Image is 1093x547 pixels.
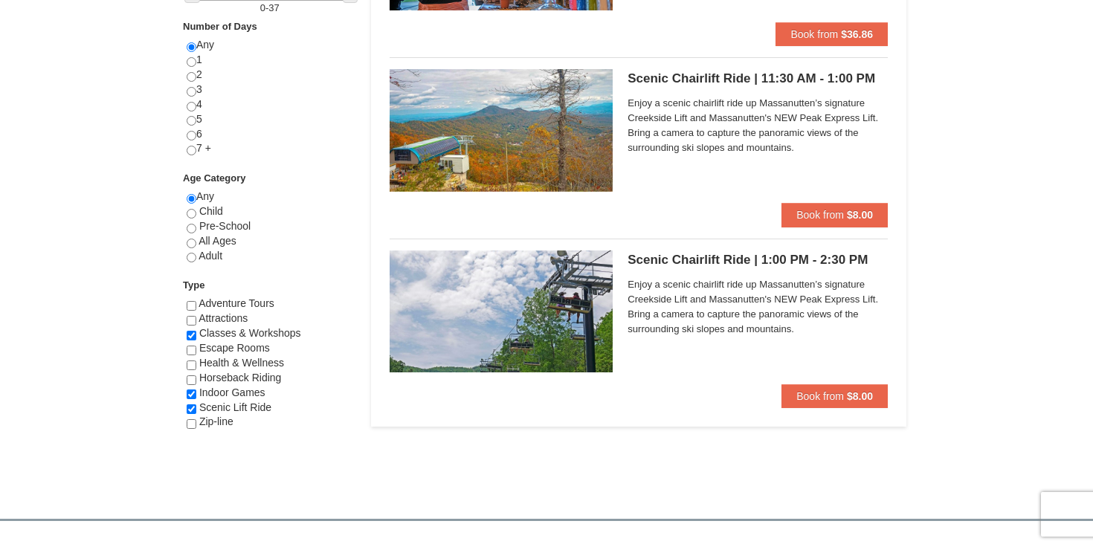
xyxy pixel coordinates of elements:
[199,312,248,324] span: Attractions
[390,69,613,191] img: 24896431-13-a88f1aaf.jpg
[199,327,301,339] span: Classes & Workshops
[199,297,274,309] span: Adventure Tours
[199,372,282,383] span: Horseback Riding
[628,253,888,268] h5: Scenic Chairlift Ride | 1:00 PM - 2:30 PM
[199,401,271,413] span: Scenic Lift Ride
[199,220,251,232] span: Pre-School
[199,250,222,262] span: Adult
[841,28,873,40] strong: $36.86
[187,190,352,278] div: Any
[183,279,204,291] strong: Type
[781,384,888,408] button: Book from $8.00
[628,277,888,337] span: Enjoy a scenic chairlift ride up Massanutten’s signature Creekside Lift and Massanutten's NEW Pea...
[847,390,873,402] strong: $8.00
[260,2,265,13] span: 0
[390,250,613,372] img: 24896431-9-664d1467.jpg
[199,235,236,247] span: All Ages
[628,96,888,155] span: Enjoy a scenic chairlift ride up Massanutten’s signature Creekside Lift and Massanutten's NEW Pea...
[199,386,265,398] span: Indoor Games
[199,205,223,217] span: Child
[268,2,279,13] span: 37
[199,342,270,354] span: Escape Rooms
[781,203,888,227] button: Book from $8.00
[628,71,888,86] h5: Scenic Chairlift Ride | 11:30 AM - 1:00 PM
[187,38,352,171] div: Any 1 2 3 4 5 6 7 +
[796,209,844,221] span: Book from
[187,1,352,16] label: -
[199,357,284,369] span: Health & Wellness
[847,209,873,221] strong: $8.00
[199,415,233,427] span: Zip-line
[183,21,257,32] strong: Number of Days
[790,28,838,40] span: Book from
[796,390,844,402] span: Book from
[776,22,888,46] button: Book from $36.86
[183,172,246,184] strong: Age Category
